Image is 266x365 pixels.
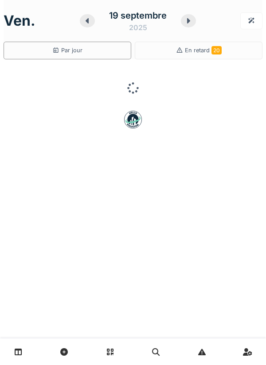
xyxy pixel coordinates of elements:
[185,47,222,54] span: En retard
[129,22,147,33] div: 2025
[52,46,82,54] div: Par jour
[4,12,35,29] h1: ven.
[124,111,142,128] img: badge-BVDL4wpA.svg
[211,46,222,54] span: 20
[109,9,167,22] div: 19 septembre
